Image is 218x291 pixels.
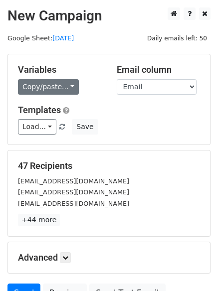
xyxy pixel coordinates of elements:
span: Daily emails left: 50 [144,33,211,44]
a: Load... [18,119,56,135]
button: Save [72,119,98,135]
small: Google Sheet: [7,34,74,42]
small: [EMAIL_ADDRESS][DOMAIN_NAME] [18,188,129,196]
a: +44 more [18,214,60,226]
h5: Variables [18,64,102,75]
a: [DATE] [52,34,74,42]
h2: New Campaign [7,7,211,24]
h5: 47 Recipients [18,160,200,171]
small: [EMAIL_ADDRESS][DOMAIN_NAME] [18,200,129,207]
a: Daily emails left: 50 [144,34,211,42]
a: Templates [18,105,61,115]
h5: Email column [117,64,201,75]
small: [EMAIL_ADDRESS][DOMAIN_NAME] [18,177,129,185]
h5: Advanced [18,252,200,263]
iframe: Chat Widget [168,243,218,291]
a: Copy/paste... [18,79,79,95]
